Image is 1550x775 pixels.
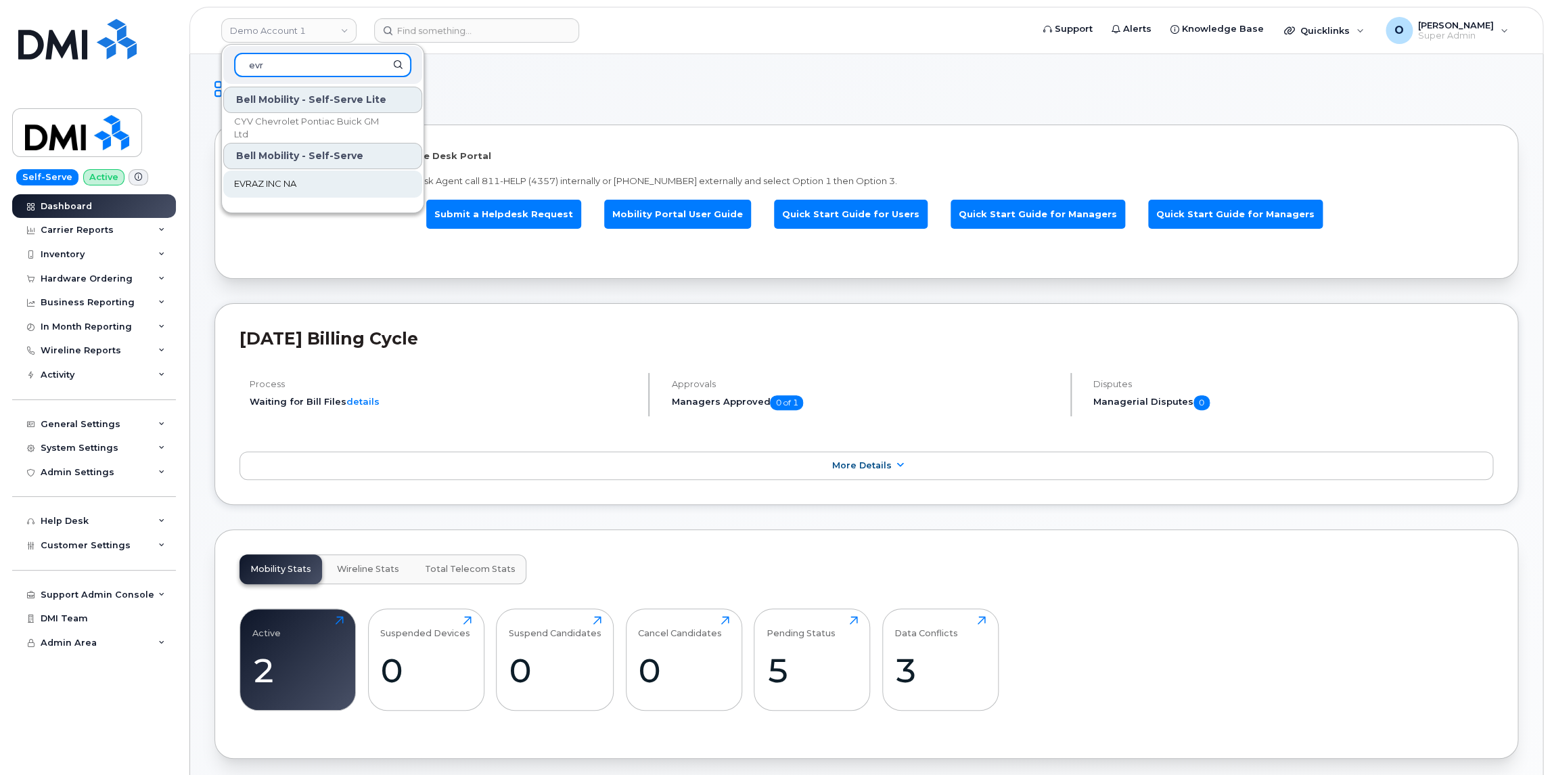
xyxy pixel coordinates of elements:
span: 0 [1193,395,1210,410]
a: details [346,396,380,407]
li: Waiting for Bill Files [250,395,637,408]
a: Data Conflicts3 [894,616,986,703]
span: Total Telecom Stats [425,564,516,575]
a: Quick Start Guide for Managers [1148,200,1323,229]
div: Suspended Devices [380,616,470,638]
div: 2 [252,650,344,690]
p: To speak with a Mobile Device Service Desk Agent call 811-HELP (4357) internally or [PHONE_NUMBER... [240,175,1493,187]
div: 3 [894,650,986,690]
div: Active [252,616,281,638]
div: Bell Mobility - Self-Serve Lite [223,87,422,113]
div: 5 [767,650,858,690]
input: Search [234,53,411,77]
a: EVRAZ INC NA [223,171,422,198]
div: 0 [638,650,729,690]
p: Welcome to the Mobile Device Service Desk Portal [240,150,1493,162]
a: Quick Start Guide for Managers [951,200,1125,229]
h2: [DATE] Billing Cycle [240,328,1493,349]
a: Quick Start Guide for Users [774,200,928,229]
a: Submit a Helpdesk Request [426,200,581,229]
div: Cancel Candidates [638,616,722,638]
span: EVRAZ INC NA [234,177,296,191]
h4: Approvals [671,379,1058,389]
h5: Managers Approved [671,395,1058,410]
div: 0 [380,650,472,690]
h4: Disputes [1093,379,1493,389]
h4: Process [250,379,637,389]
a: CYV Chevrolet Pontiac Buick GM Ltd [223,114,422,141]
div: Suspend Candidates [509,616,601,638]
a: Pending Status5 [767,616,858,703]
span: 0 of 1 [770,395,803,410]
span: CYV Chevrolet Pontiac Buick GM Ltd [234,115,390,141]
div: Data Conflicts [894,616,958,638]
div: 0 [509,650,601,690]
a: Cancel Candidates0 [638,616,729,703]
div: Bell Mobility - Self-Serve [223,143,422,169]
a: Suspended Devices0 [380,616,472,703]
h5: Managerial Disputes [1093,395,1493,410]
a: Active2 [252,616,344,703]
a: Mobility Portal User Guide [604,200,751,229]
a: Suspend Candidates0 [509,616,601,703]
span: More Details [832,460,892,470]
span: Wireline Stats [337,564,399,575]
div: Pending Status [767,616,836,638]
